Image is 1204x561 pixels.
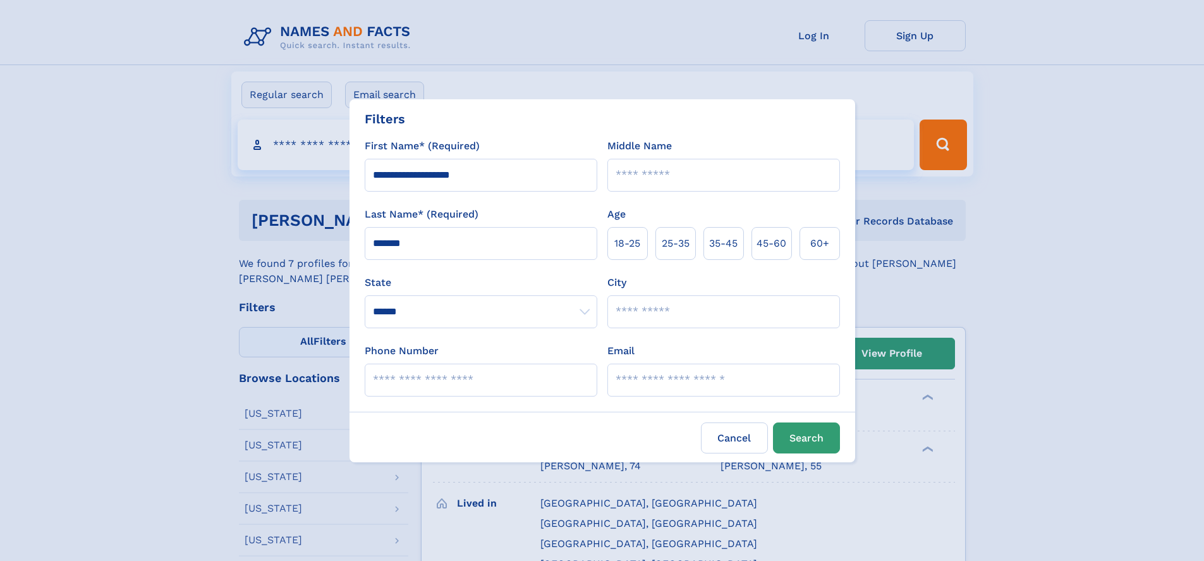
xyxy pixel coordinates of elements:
[365,343,439,359] label: Phone Number
[810,236,829,251] span: 60+
[709,236,738,251] span: 35‑45
[607,343,635,359] label: Email
[773,422,840,453] button: Search
[701,422,768,453] label: Cancel
[365,207,478,222] label: Last Name* (Required)
[365,139,480,154] label: First Name* (Required)
[607,275,626,290] label: City
[365,109,405,128] div: Filters
[757,236,786,251] span: 45‑60
[607,207,626,222] label: Age
[614,236,640,251] span: 18‑25
[607,139,672,154] label: Middle Name
[662,236,690,251] span: 25‑35
[365,275,597,290] label: State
